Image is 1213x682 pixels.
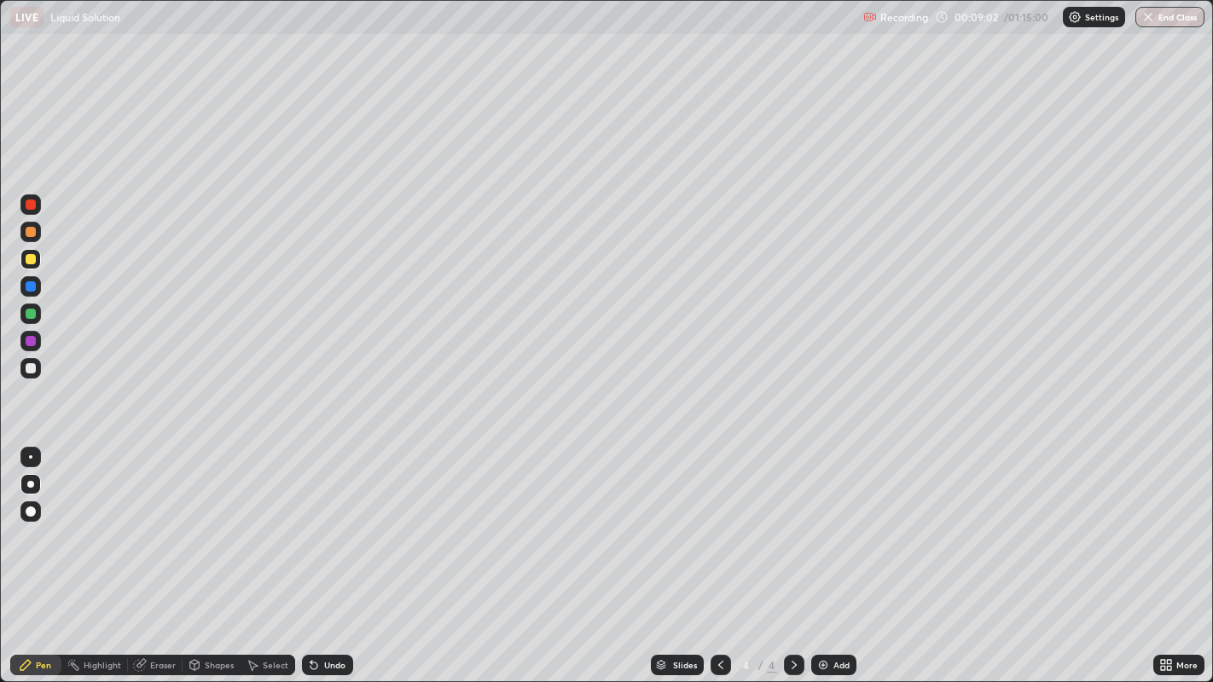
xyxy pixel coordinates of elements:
img: end-class-cross [1141,10,1155,24]
div: Highlight [84,661,121,669]
img: add-slide-button [816,658,830,672]
button: End Class [1135,7,1204,27]
div: Add [833,661,850,669]
img: recording.375f2c34.svg [863,10,877,24]
div: 4 [738,660,755,670]
div: Pen [36,661,51,669]
div: Slides [673,661,697,669]
div: Select [263,661,288,669]
div: Shapes [205,661,234,669]
p: LIVE [15,10,38,24]
div: More [1176,661,1198,669]
div: / [758,660,763,670]
div: Eraser [150,661,176,669]
p: Liquid Solution [50,10,120,24]
p: Settings [1085,13,1118,21]
img: class-settings-icons [1068,10,1082,24]
div: 4 [767,657,777,673]
div: Undo [324,661,345,669]
p: Recording [880,11,928,24]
